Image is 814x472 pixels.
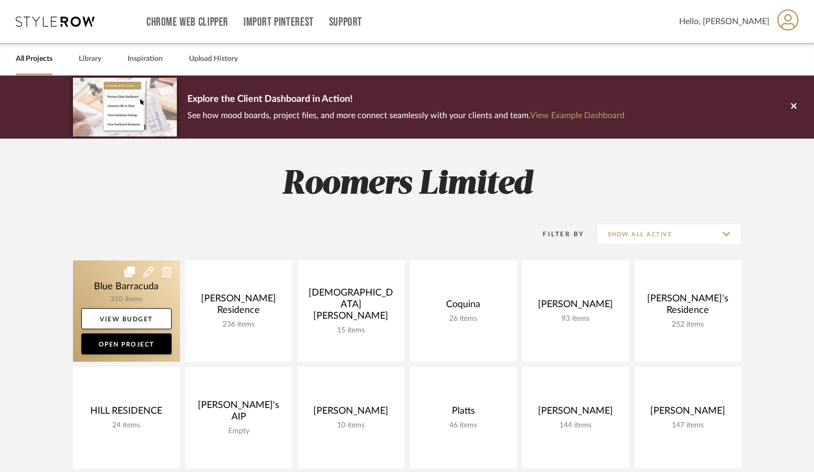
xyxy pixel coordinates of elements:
h2: Roomers Limited [29,165,785,204]
a: All Projects [16,52,52,66]
a: Support [329,18,362,27]
a: View Example Dashboard [530,111,625,120]
div: [PERSON_NAME]'s Residence [643,293,733,320]
div: [PERSON_NAME] [306,405,396,421]
div: [DEMOGRAPHIC_DATA][PERSON_NAME] [306,287,396,326]
div: [PERSON_NAME] Residence [194,293,284,320]
div: 26 items [418,314,509,323]
div: [PERSON_NAME] [643,405,733,421]
p: See how mood boards, project files, and more connect seamlessly with your clients and team. [187,108,625,123]
div: 46 items [418,421,509,430]
div: 252 items [643,320,733,329]
div: 147 items [643,421,733,430]
div: HILL RESIDENCE [81,405,172,421]
a: Open Project [81,333,172,354]
div: [PERSON_NAME] [531,405,621,421]
a: Inspiration [128,52,163,66]
div: 144 items [531,421,621,430]
div: 236 items [194,320,284,329]
div: Filter By [530,229,585,239]
div: [PERSON_NAME] [531,299,621,314]
a: Library [79,52,101,66]
div: [PERSON_NAME]'s AIP [194,400,284,427]
div: 24 items [81,421,172,430]
div: 10 items [306,421,396,430]
a: Chrome Web Clipper [146,18,228,27]
a: Upload History [189,52,238,66]
p: Explore the Client Dashboard in Action! [187,91,625,108]
div: Empty [194,427,284,436]
img: d5d033c5-7b12-40c2-a960-1ecee1989c38.png [73,78,177,136]
a: Import Pinterest [244,18,314,27]
div: Coquina [418,299,509,314]
div: 15 items [306,326,396,335]
div: Platts [418,405,509,421]
span: Hello, [PERSON_NAME] [679,15,769,28]
a: View Budget [81,308,172,329]
div: 93 items [531,314,621,323]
